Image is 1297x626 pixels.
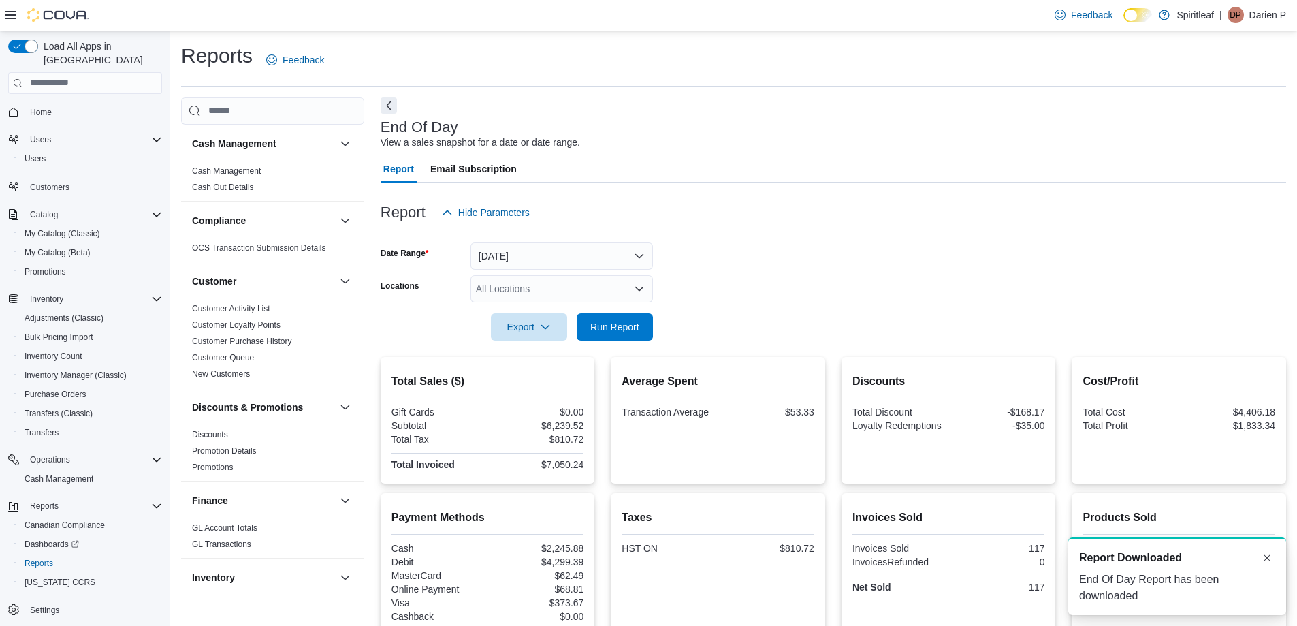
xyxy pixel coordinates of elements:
[852,557,946,567] div: InvoicesRefunded
[381,248,429,259] label: Date Range
[430,155,517,183] span: Email Subscription
[381,281,419,292] label: Locations
[14,423,167,442] button: Transfers
[1182,420,1275,431] div: $1,833.34
[192,243,326,253] a: OCS Transaction Submission Details
[19,405,98,422] a: Transfers (Classic)
[951,582,1044,593] div: 117
[25,498,162,514] span: Reports
[25,291,162,307] span: Inventory
[25,370,127,381] span: Inventory Manager (Classic)
[25,473,93,484] span: Cash Management
[25,104,57,121] a: Home
[3,102,167,122] button: Home
[337,273,353,289] button: Customer
[3,450,167,469] button: Operations
[391,420,485,431] div: Subtotal
[852,373,1045,390] h2: Discounts
[19,517,110,533] a: Canadian Compliance
[3,497,167,516] button: Reports
[25,558,53,569] span: Reports
[391,597,485,608] div: Visa
[951,407,1044,418] div: -$168.17
[337,399,353,416] button: Discounts & Promotions
[391,459,455,470] strong: Total Invoiced
[1123,8,1152,22] input: Dark Mode
[470,242,653,270] button: [DATE]
[38,40,162,67] span: Load All Apps in [GEOGRAPHIC_DATA]
[192,445,257,456] span: Promotion Details
[25,206,63,223] button: Catalog
[192,320,281,330] a: Customer Loyalty Points
[25,206,162,223] span: Catalog
[192,430,228,439] a: Discounts
[490,434,583,445] div: $810.72
[1079,550,1275,566] div: Notification
[192,137,334,151] button: Cash Management
[19,310,162,326] span: Adjustments (Classic)
[3,289,167,309] button: Inventory
[14,328,167,347] button: Bulk Pricing Import
[622,543,715,554] div: HST ON
[721,543,814,554] div: $810.72
[19,386,162,403] span: Purchase Orders
[181,240,364,262] div: Compliance
[25,313,103,324] span: Adjustments (Classic)
[19,329,99,345] a: Bulk Pricing Import
[391,373,584,390] h2: Total Sales ($)
[490,459,583,470] div: $7,050.24
[27,8,89,22] img: Cova
[19,329,162,345] span: Bulk Pricing Import
[19,555,59,572] a: Reports
[490,611,583,622] div: $0.00
[192,182,254,193] span: Cash Out Details
[436,199,535,226] button: Hide Parameters
[852,407,946,418] div: Total Discount
[261,46,330,74] a: Feedback
[490,597,583,608] div: $373.67
[14,554,167,573] button: Reports
[19,536,84,552] a: Dashboards
[383,155,414,183] span: Report
[381,97,397,114] button: Next
[499,313,559,341] span: Export
[192,369,250,379] span: New Customers
[19,225,162,242] span: My Catalog (Classic)
[192,336,292,347] span: Customer Purchase History
[19,471,99,487] a: Cash Management
[391,570,485,581] div: MasterCard
[25,408,93,419] span: Transfers (Classic)
[30,107,52,118] span: Home
[192,369,250,379] a: New Customers
[19,405,162,422] span: Transfers (Classic)
[192,401,334,414] button: Discounts & Promotions
[1219,7,1222,23] p: |
[192,337,292,346] a: Customer Purchase History
[181,520,364,558] div: Finance
[30,134,51,145] span: Users
[192,463,234,472] a: Promotions
[25,601,162,619] span: Settings
[14,243,167,262] button: My Catalog (Beta)
[283,53,324,67] span: Feedback
[192,304,270,313] a: Customer Activity List
[337,213,353,229] button: Compliance
[30,501,59,512] span: Reports
[19,536,162,552] span: Dashboards
[577,313,653,341] button: Run Report
[192,539,251,550] span: GL Transactions
[458,206,530,219] span: Hide Parameters
[951,557,1044,567] div: 0
[490,420,583,431] div: $6,239.52
[192,214,334,228] button: Compliance
[14,309,167,328] button: Adjustments (Classic)
[25,452,76,468] button: Operations
[192,539,251,549] a: GL Transactions
[181,300,364,388] div: Customer
[391,611,485,622] div: Cashback
[490,557,583,567] div: $4,299.39
[1079,572,1275,604] div: End Of Day Report has been downloaded
[490,570,583,581] div: $62.49
[14,347,167,366] button: Inventory Count
[14,404,167,423] button: Transfers (Classic)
